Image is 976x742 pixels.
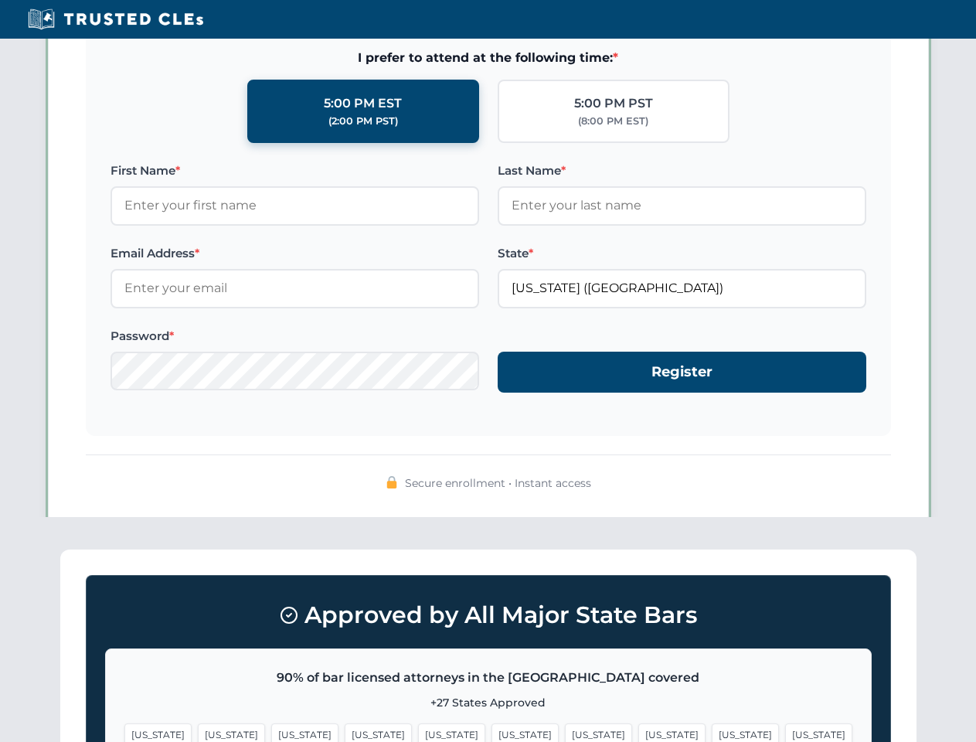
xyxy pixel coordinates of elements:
[405,475,591,492] span: Secure enrollment • Instant access
[105,594,872,636] h3: Approved by All Major State Bars
[324,94,402,114] div: 5:00 PM EST
[111,186,479,225] input: Enter your first name
[574,94,653,114] div: 5:00 PM PST
[386,476,398,488] img: 🔒
[111,269,479,308] input: Enter your email
[328,114,398,129] div: (2:00 PM PST)
[111,327,479,345] label: Password
[124,668,852,688] p: 90% of bar licensed attorneys in the [GEOGRAPHIC_DATA] covered
[498,269,866,308] input: Florida (FL)
[111,48,866,68] span: I prefer to attend at the following time:
[498,186,866,225] input: Enter your last name
[498,244,866,263] label: State
[578,114,648,129] div: (8:00 PM EST)
[23,8,208,31] img: Trusted CLEs
[124,694,852,711] p: +27 States Approved
[498,352,866,393] button: Register
[111,244,479,263] label: Email Address
[498,162,866,180] label: Last Name
[111,162,479,180] label: First Name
